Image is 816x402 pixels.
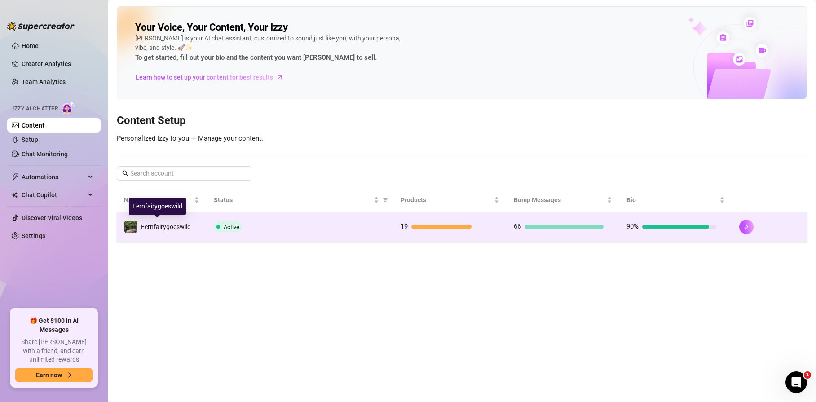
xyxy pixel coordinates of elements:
[36,371,62,379] span: Earn now
[135,70,290,84] a: Learn how to set up your content for best results
[626,222,639,230] span: 90%
[22,57,93,71] a: Creator Analytics
[739,220,754,234] button: right
[507,188,619,212] th: Bump Messages
[13,105,58,113] span: Izzy AI Chatter
[15,368,93,382] button: Earn nowarrow-right
[626,195,718,205] span: Bio
[141,223,191,230] span: Fernfairygoeswild
[22,188,85,202] span: Chat Copilot
[275,73,284,82] span: arrow-right
[117,114,807,128] h3: Content Setup
[22,122,44,129] a: Content
[117,188,207,212] th: Name
[124,221,137,233] img: Fernfairygoeswild
[130,168,239,178] input: Search account
[401,195,492,205] span: Products
[135,34,405,63] div: [PERSON_NAME] is your AI chat assistant, customized to sound just like you, with your persona, vi...
[214,195,372,205] span: Status
[381,193,390,207] span: filter
[12,192,18,198] img: Chat Copilot
[22,232,45,239] a: Settings
[117,134,263,142] span: Personalized Izzy to you — Manage your content.
[743,224,750,230] span: right
[785,371,807,393] iframe: Intercom live chat
[66,372,72,378] span: arrow-right
[22,170,85,184] span: Automations
[22,150,68,158] a: Chat Monitoring
[207,188,393,212] th: Status
[22,42,39,49] a: Home
[514,222,521,230] span: 66
[804,371,811,379] span: 1
[401,222,408,230] span: 19
[129,198,186,215] div: Fernfairygoeswild
[7,22,75,31] img: logo-BBDzfeDw.svg
[135,21,288,34] h2: Your Voice, Your Content, Your Izzy
[22,78,66,85] a: Team Analytics
[224,224,239,230] span: Active
[135,53,377,62] strong: To get started, fill out your bio and the content you want [PERSON_NAME] to sell.
[383,197,388,203] span: filter
[514,195,605,205] span: Bump Messages
[619,188,732,212] th: Bio
[667,7,807,99] img: ai-chatter-content-library-cLFOSyPT.png
[393,188,506,212] th: Products
[12,173,19,181] span: thunderbolt
[22,214,82,221] a: Discover Viral Videos
[15,338,93,364] span: Share [PERSON_NAME] with a friend, and earn unlimited rewards
[122,170,128,177] span: search
[136,72,273,82] span: Learn how to set up your content for best results
[22,136,38,143] a: Setup
[124,195,192,205] span: Name
[62,101,75,114] img: AI Chatter
[15,317,93,334] span: 🎁 Get $100 in AI Messages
